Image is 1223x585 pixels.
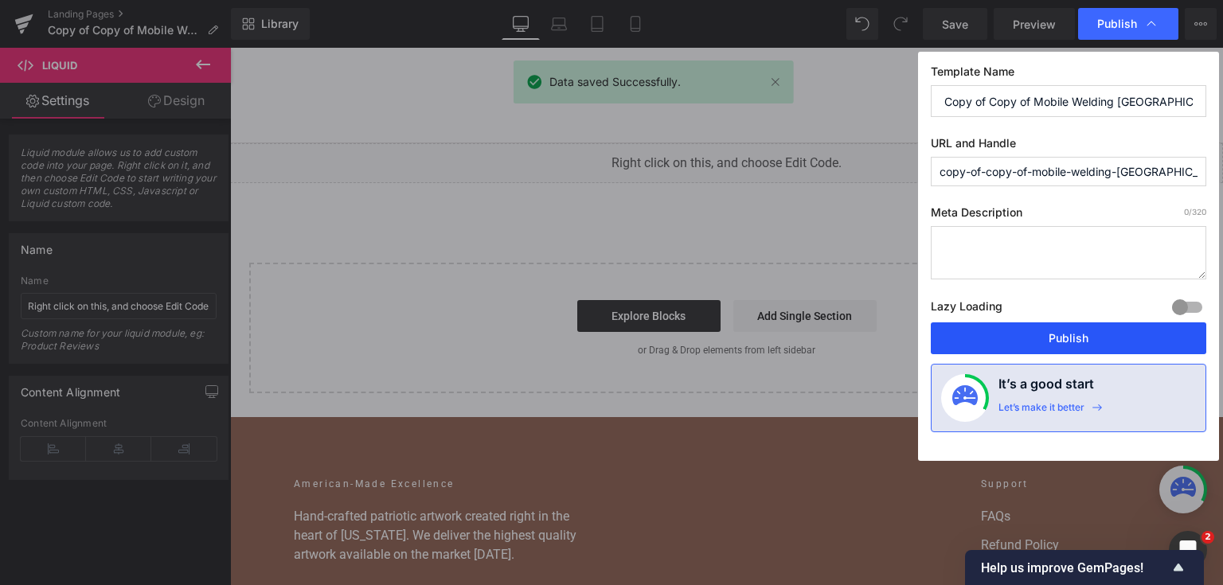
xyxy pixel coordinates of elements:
span: Help us improve GemPages! [981,560,1169,575]
h2: Support [751,429,929,443]
img: onboarding-status.svg [952,385,978,411]
h2: American-Made Excellence [64,429,366,443]
label: Template Name [931,64,1206,85]
label: URL and Handle [931,136,1206,157]
a: Add Single Section [503,252,647,284]
label: Meta Description [931,205,1206,226]
h4: It’s a good start [998,374,1094,401]
button: Show survey - Help us improve GemPages! [981,558,1188,577]
a: Explore Blocks [347,252,490,284]
a: FAQs [751,459,929,478]
span: 2 [1202,531,1214,544]
label: Lazy Loading [931,296,1002,322]
span: Publish [1097,17,1137,31]
p: or Drag & Drop elements from left sidebar [45,297,949,308]
a: Privacy Policy [751,517,929,536]
p: Hand-crafted patriotic artwork created right in the heart of [US_STATE]. We deliver the highest q... [64,459,366,517]
span: /320 [1184,207,1206,216]
div: Let’s make it better [998,401,1084,422]
iframe: Intercom live chat [1169,531,1207,569]
button: Publish [931,322,1206,354]
a: Refund Policy [751,488,929,507]
span: 0 [1184,207,1189,216]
